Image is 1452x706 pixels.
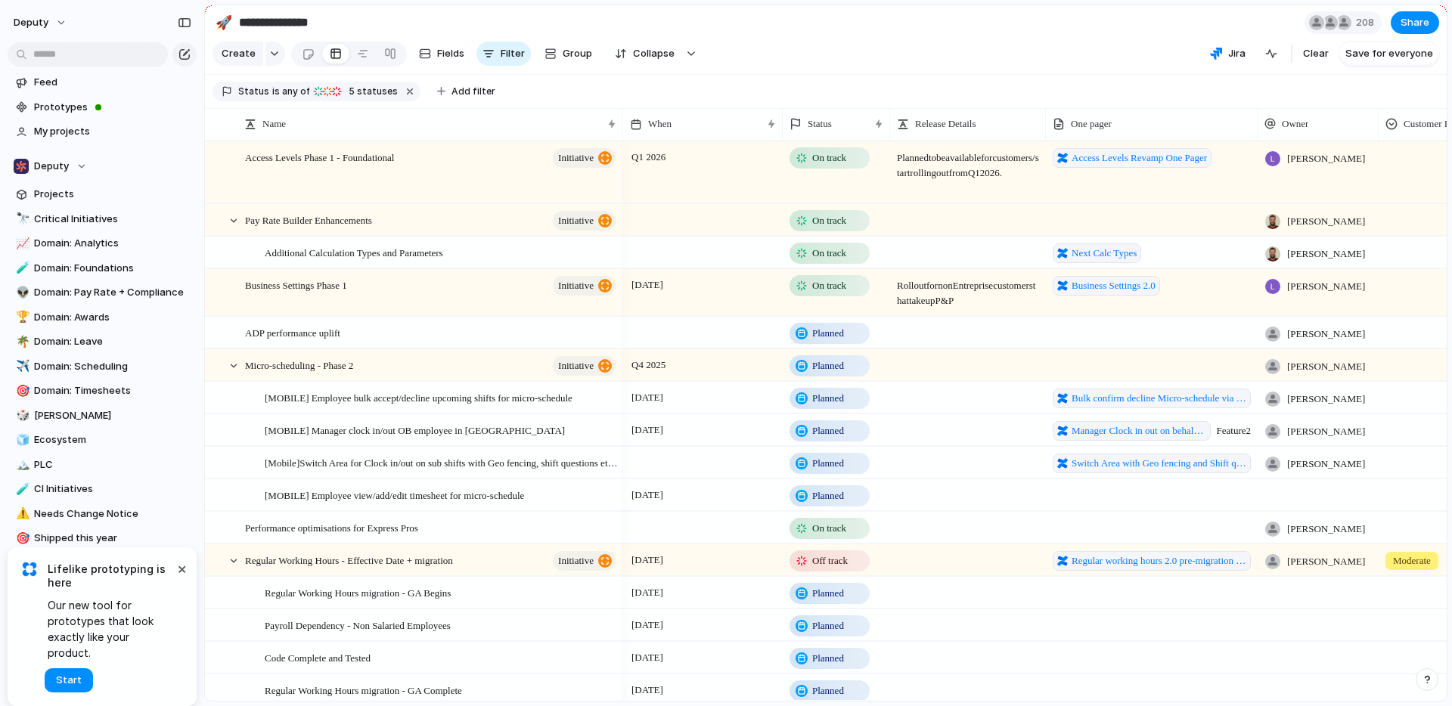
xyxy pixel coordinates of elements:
[1287,327,1365,342] span: [PERSON_NAME]
[501,46,525,61] span: Filter
[1339,42,1439,66] button: Save for everyone
[34,236,191,251] span: Domain: Analytics
[16,358,26,375] div: ✈️
[8,478,197,500] a: 🧪CI Initiatives
[8,208,197,231] a: 🔭Critical Initiatives
[16,308,26,326] div: 🏆
[34,187,191,202] span: Projects
[1071,116,1112,132] span: One pager
[628,681,667,699] span: [DATE]
[553,356,616,376] button: initiative
[1072,456,1246,471] span: Switch Area with Geo fencing and Shift questions for Micro-scheduling clock in out?force_transiti...
[245,148,394,166] span: Access Levels Phase 1 - Foundational
[265,454,618,471] span: [Mobile]Switch Area for Clock in/out on sub shifts with Geo fencing, shift questions etc from sub...
[628,486,667,504] span: [DATE]
[14,285,29,300] button: 👽
[812,358,844,373] span: Planned
[265,389,572,406] span: [MOBILE] Employee bulk accept/decline upcoming shifts for micro-schedule
[553,276,616,296] button: initiative
[8,96,197,119] a: Prototypes
[8,454,197,476] a: 🏔️PLC
[344,85,357,97] span: 5
[1053,148,1212,168] a: Access Levels Revamp One Pager
[812,553,848,568] span: Off track
[8,257,197,280] a: 🧪Domain: Foundations
[14,261,29,276] button: 🧪
[1287,424,1365,439] span: [PERSON_NAME]
[628,356,669,374] span: Q4 2025
[8,183,197,206] a: Projects
[8,404,197,427] a: 🎲[PERSON_NAME]
[14,408,29,423] button: 🎲
[428,81,504,102] button: Add filter
[1072,423,1206,438] span: Manager Clock in out on behalf of Employee for Micro-Schedule
[8,503,197,525] a: ⚠️Needs Change Notice
[1053,276,1160,296] a: Business Settings 2.0
[812,278,846,293] span: On track
[1072,246,1137,261] span: Next Calc Types
[812,618,844,633] span: Planned
[1393,553,1431,568] span: Moderate
[553,211,616,231] button: initiative
[1053,551,1251,571] a: Regular working hours 2.0 pre-migration improvements
[14,334,29,349] button: 🌴
[8,330,197,353] div: 🌴Domain: Leave
[280,85,309,98] span: any of
[311,83,401,100] button: 5 statuses
[1401,15,1429,30] span: Share
[16,456,26,473] div: 🏔️
[606,42,682,66] button: Collapse
[812,326,844,341] span: Planned
[8,429,197,451] div: 🧊Ecosystem
[1356,15,1379,30] span: 208
[34,124,191,139] span: My projects
[34,506,191,522] span: Needs Change Notice
[16,407,26,424] div: 🎲
[213,42,263,66] button: Create
[14,482,29,497] button: 🧪
[8,281,197,304] a: 👽Domain: Pay Rate + Compliance
[265,421,565,438] span: [MOBILE] Manager clock in/out OB employee in [GEOGRAPHIC_DATA]
[265,584,451,601] span: Regular Working Hours migration - GA Begins
[1053,243,1141,263] a: Next Calc Types
[8,527,197,550] div: 🎯Shipped this year
[558,210,594,231] span: initiative
[628,584,667,602] span: [DATE]
[8,379,197,402] a: 🎯Domain: Timesheets
[1287,214,1365,229] span: [PERSON_NAME]
[1282,116,1308,132] span: Owner
[628,421,667,439] span: [DATE]
[1287,522,1365,537] span: [PERSON_NAME]
[34,75,191,90] span: Feed
[14,383,29,398] button: 🎯
[34,457,191,472] span: PLC
[1072,553,1246,568] span: Regular working hours 2.0 pre-migration improvements
[648,116,672,132] span: When
[16,284,26,302] div: 👽
[344,85,398,98] span: statuses
[413,42,470,66] button: Fields
[34,334,191,349] span: Domain: Leave
[812,683,844,698] span: Planned
[1072,278,1156,293] span: Business Settings 2.0
[34,100,191,115] span: Prototypes
[16,333,26,351] div: 🌴
[812,213,846,228] span: On track
[812,150,846,166] span: On track
[476,42,531,66] button: Filter
[16,530,26,547] div: 🎯
[558,550,594,571] span: initiative
[16,382,26,400] div: 🎯
[8,355,197,378] a: ✈️Domain: Scheduling
[16,432,26,449] div: 🧊
[437,46,464,61] span: Fields
[812,521,846,536] span: On track
[1047,415,1257,441] span: Feature 2
[812,423,844,438] span: Planned
[628,276,667,294] span: [DATE]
